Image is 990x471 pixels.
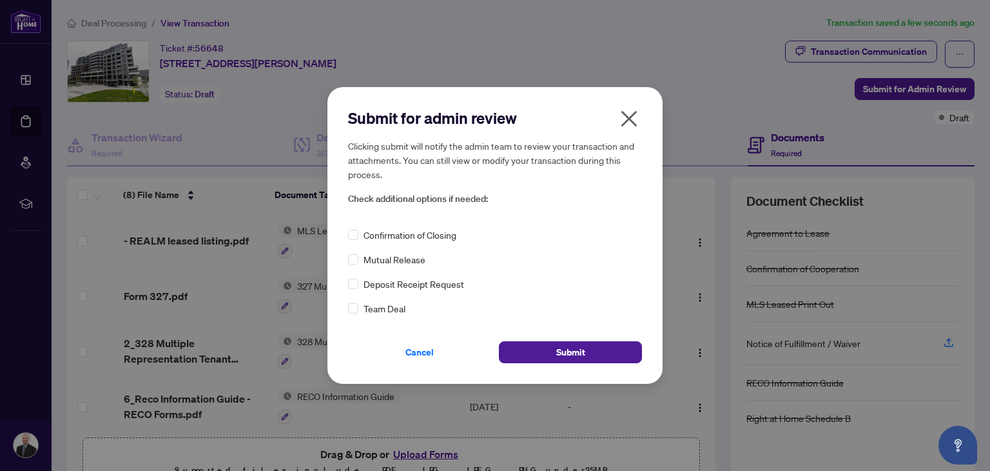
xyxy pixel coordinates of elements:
span: Team Deal [364,301,405,316]
button: Submit [499,341,642,363]
button: Cancel [348,341,491,363]
span: Submit [556,342,585,363]
span: Check additional options if needed: [348,192,642,206]
span: Confirmation of Closing [364,228,456,242]
button: Open asap [938,426,977,465]
span: Mutual Release [364,252,425,266]
h2: Submit for admin review [348,108,642,128]
h5: Clicking submit will notify the admin team to review your transaction and attachments. You can st... [348,139,642,181]
span: Deposit Receipt Request [364,277,464,291]
span: Cancel [405,342,434,363]
span: close [619,108,639,129]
